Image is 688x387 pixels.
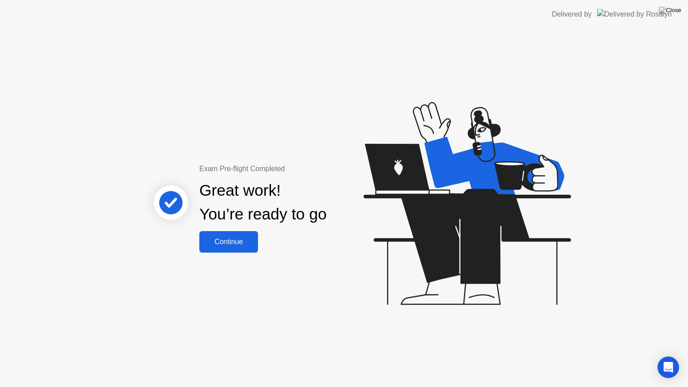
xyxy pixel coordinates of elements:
[199,179,327,226] div: Great work! You’re ready to go
[659,7,681,14] img: Close
[199,163,384,174] div: Exam Pre-flight Completed
[202,238,255,246] div: Continue
[552,9,592,20] div: Delivered by
[199,231,258,253] button: Continue
[658,357,679,378] div: Open Intercom Messenger
[597,9,672,19] img: Delivered by Rosalyn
